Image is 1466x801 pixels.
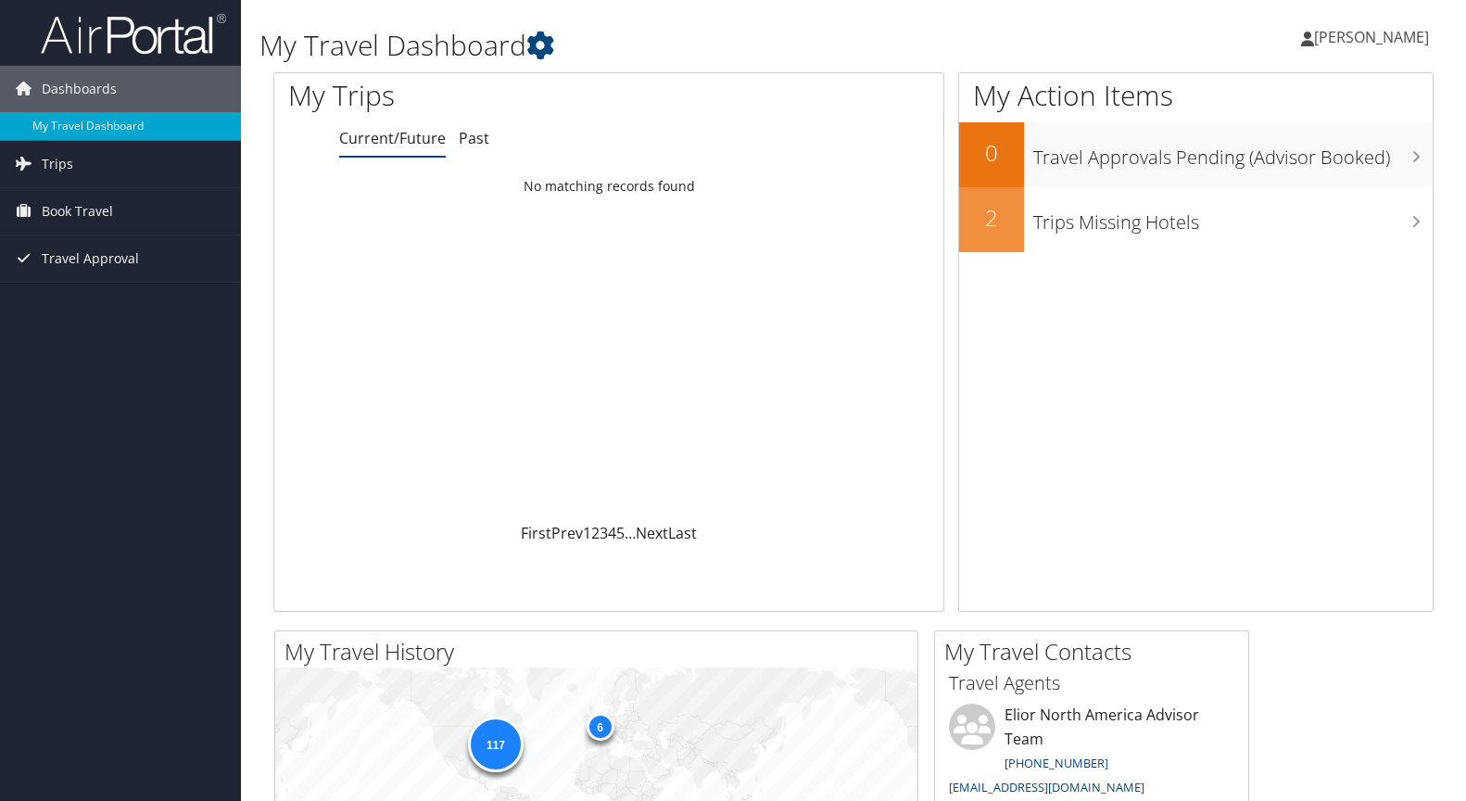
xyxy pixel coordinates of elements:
[1314,27,1429,47] span: [PERSON_NAME]
[1033,200,1433,235] h3: Trips Missing Hotels
[959,137,1024,169] h2: 0
[284,636,917,667] h2: My Travel History
[467,717,523,772] div: 117
[600,523,608,543] a: 3
[274,170,943,203] td: No matching records found
[1033,135,1433,171] h3: Travel Approvals Pending (Advisor Booked)
[42,141,73,187] span: Trips
[959,187,1433,252] a: 2Trips Missing Hotels
[949,670,1234,696] h3: Travel Agents
[959,76,1433,115] h1: My Action Items
[288,76,651,115] h1: My Trips
[42,66,117,112] span: Dashboards
[625,523,636,543] span: …
[459,128,489,148] a: Past
[259,26,1052,65] h1: My Travel Dashboard
[521,523,551,543] a: First
[591,523,600,543] a: 2
[959,122,1433,187] a: 0Travel Approvals Pending (Advisor Booked)
[586,713,613,741] div: 6
[551,523,583,543] a: Prev
[339,128,446,148] a: Current/Future
[41,12,226,56] img: airportal-logo.png
[42,235,139,282] span: Travel Approval
[1301,9,1447,65] a: [PERSON_NAME]
[944,636,1248,667] h2: My Travel Contacts
[583,523,591,543] a: 1
[616,523,625,543] a: 5
[636,523,668,543] a: Next
[1005,755,1108,771] a: [PHONE_NUMBER]
[668,523,697,543] a: Last
[42,188,113,235] span: Book Travel
[949,779,1144,795] a: [EMAIL_ADDRESS][DOMAIN_NAME]
[608,523,616,543] a: 4
[959,202,1024,234] h2: 2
